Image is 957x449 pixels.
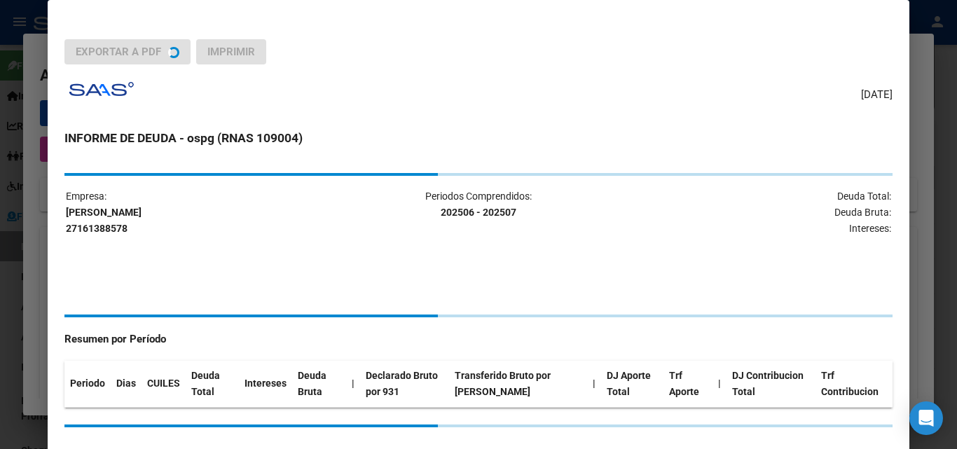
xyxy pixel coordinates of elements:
strong: 202506 - 202507 [441,207,516,218]
th: Periodo [64,361,111,407]
th: | [587,361,601,407]
span: Exportar a PDF [76,46,161,58]
th: Declarado Bruto por 931 [360,361,449,407]
strong: [PERSON_NAME] 27161388578 [66,207,142,234]
th: CUILES [142,361,186,407]
h3: INFORME DE DEUDA - ospg (RNAS 109004) [64,129,892,147]
button: Exportar a PDF [64,39,191,64]
th: Transferido Bruto por [PERSON_NAME] [449,361,587,407]
th: Intereses [239,361,292,407]
th: Deuda Total [186,361,239,407]
th: Trf Contribucion [815,361,893,407]
th: | [346,361,360,407]
div: Open Intercom Messenger [909,401,943,435]
th: DJ Contribucion Total [727,361,815,407]
button: Imprimir [196,39,266,64]
th: | [712,361,727,407]
p: Deuda Total: Deuda Bruta: Intereses: [617,188,891,236]
p: Empresa: [66,188,340,236]
span: Imprimir [207,46,255,58]
h4: Resumen por Período [64,331,892,347]
span: [DATE] [861,87,893,103]
p: Periodos Comprendidos: [341,188,615,221]
th: Deuda Bruta [292,361,346,407]
th: DJ Aporte Total [601,361,663,407]
th: Dias [111,361,142,407]
th: Trf Aporte [663,361,712,407]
